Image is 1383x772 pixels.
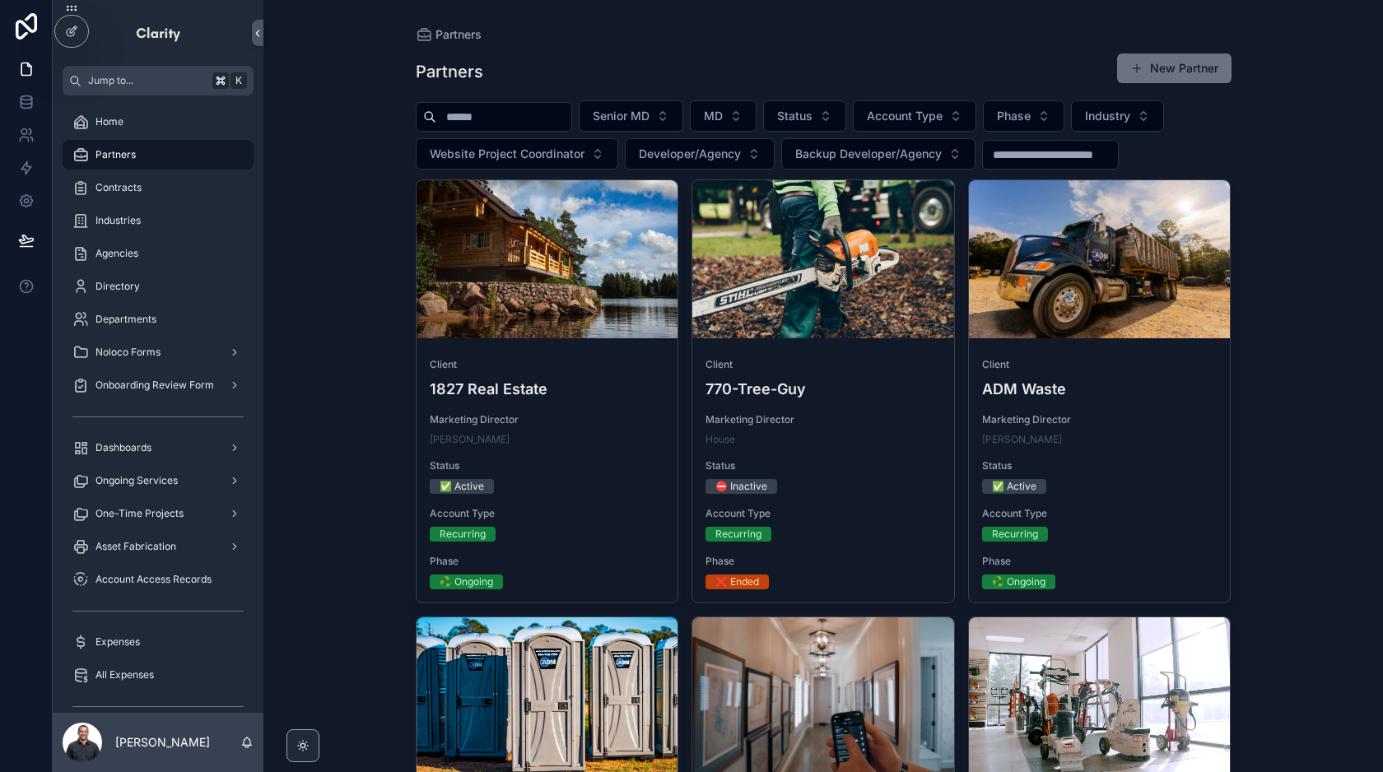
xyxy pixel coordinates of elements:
[95,280,140,293] span: Directory
[63,660,254,690] a: All Expenses
[63,66,254,95] button: Jump to...K
[63,433,254,463] a: Dashboards
[95,668,154,681] span: All Expenses
[95,346,161,359] span: Noloco Forms
[992,574,1045,589] div: ♻️ Ongoing
[63,107,254,137] a: Home
[763,100,846,132] button: Select Button
[867,108,943,124] span: Account Type
[982,358,1218,371] span: Client
[593,108,650,124] span: Senior MD
[982,413,1218,426] span: Marketing Director
[982,555,1218,568] span: Phase
[705,459,941,472] span: Status
[705,378,941,400] h4: 770-Tree-Guy
[95,474,178,487] span: Ongoing Services
[704,108,723,124] span: MD
[435,26,482,43] span: Partners
[95,313,156,326] span: Departments
[430,378,665,400] h4: 1827 Real Estate
[690,100,757,132] button: Select Button
[63,499,254,528] a: One-Time Projects
[95,115,123,128] span: Home
[416,138,618,170] button: Select Button
[430,413,665,426] span: Marketing Director
[95,181,142,194] span: Contracts
[95,379,214,392] span: Onboarding Review Form
[95,247,138,260] span: Agencies
[992,527,1038,542] div: Recurring
[430,433,510,446] a: [PERSON_NAME]
[63,206,254,235] a: Industries
[1071,100,1164,132] button: Select Button
[430,459,665,472] span: Status
[417,180,678,338] div: 1827.webp
[691,179,955,603] a: Client770-Tree-GuyMarketing DirectorHouseStatus⛔ InactiveAccount TypeRecurringPhase❌ Ended
[63,272,254,301] a: Directory
[715,479,767,494] div: ⛔ Inactive
[416,60,483,83] h1: Partners
[63,337,254,367] a: Noloco Forms
[795,146,942,162] span: Backup Developer/Agency
[95,148,136,161] span: Partners
[440,479,484,494] div: ✅ Active
[430,555,665,568] span: Phase
[982,433,1062,446] a: [PERSON_NAME]
[63,565,254,594] a: Account Access Records
[982,459,1218,472] span: Status
[777,108,813,124] span: Status
[692,180,954,338] div: 770-Cropped.webp
[95,214,141,227] span: Industries
[63,140,254,170] a: Partners
[416,26,482,43] a: Partners
[969,180,1231,338] div: adm-Cropped.webp
[95,507,184,520] span: One-Time Projects
[715,527,761,542] div: Recurring
[1085,108,1130,124] span: Industry
[992,479,1036,494] div: ✅ Active
[95,573,212,586] span: Account Access Records
[997,108,1031,124] span: Phase
[63,173,254,202] a: Contracts
[440,574,493,589] div: ♻️ Ongoing
[63,239,254,268] a: Agencies
[705,555,941,568] span: Phase
[232,74,245,87] span: K
[982,378,1218,400] h4: ADM Waste
[88,74,206,87] span: Jump to...
[715,574,759,589] div: ❌ Ended
[625,138,775,170] button: Select Button
[63,305,254,334] a: Departments
[982,507,1218,520] span: Account Type
[63,627,254,657] a: Expenses
[440,527,486,542] div: Recurring
[639,146,741,162] span: Developer/Agency
[705,433,735,446] a: House
[63,466,254,495] a: Ongoing Services
[63,532,254,561] a: Asset Fabrication
[95,441,151,454] span: Dashboards
[115,734,210,751] p: [PERSON_NAME]
[53,95,263,713] div: scrollable content
[781,138,976,170] button: Select Button
[430,146,584,162] span: Website Project Coordinator
[853,100,976,132] button: Select Button
[705,507,941,520] span: Account Type
[705,358,941,371] span: Client
[430,507,665,520] span: Account Type
[1117,53,1232,83] button: New Partner
[95,540,176,553] span: Asset Fabrication
[579,100,683,132] button: Select Button
[705,413,941,426] span: Marketing Director
[95,635,140,649] span: Expenses
[416,179,679,603] a: Client1827 Real EstateMarketing Director[PERSON_NAME]Status✅ ActiveAccount TypeRecurringPhase♻️ O...
[983,100,1064,132] button: Select Button
[63,370,254,400] a: Onboarding Review Form
[135,20,182,46] img: App logo
[968,179,1232,603] a: ClientADM WasteMarketing Director[PERSON_NAME]Status✅ ActiveAccount TypeRecurringPhase♻️ Ongoing
[430,358,665,371] span: Client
